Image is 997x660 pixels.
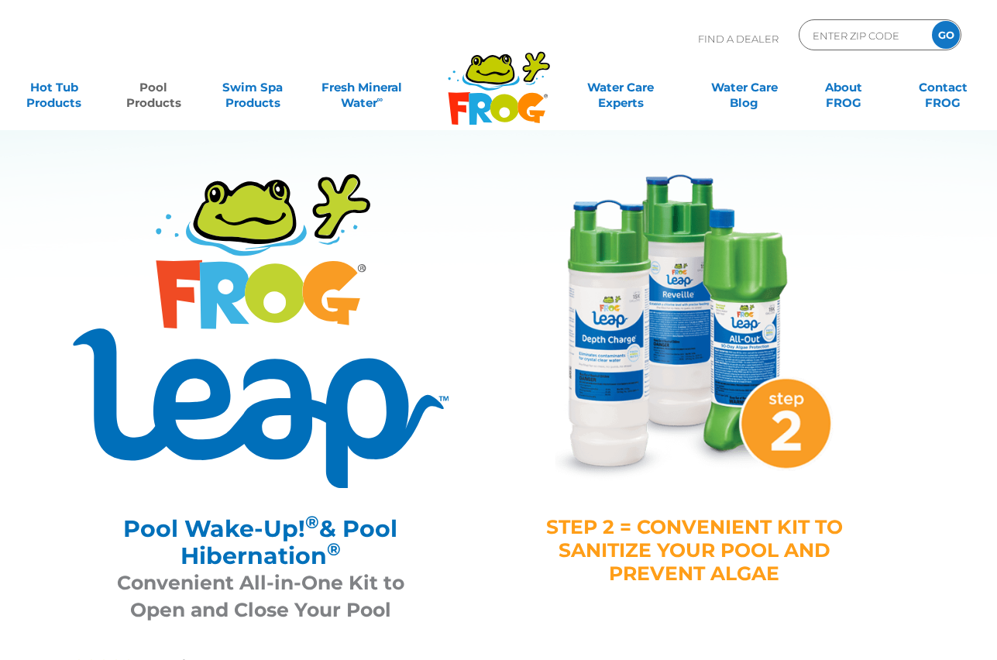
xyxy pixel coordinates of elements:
[439,31,559,125] img: Frog Products Logo
[377,94,383,105] sup: ∞
[706,72,783,103] a: Water CareBlog
[92,569,429,624] h3: Convenient All-in-One Kit to Open and Close Your Pool
[92,515,429,569] h2: Pool Wake-Up! & Pool Hibernation
[215,72,292,103] a: Swim SpaProducts
[698,19,779,58] p: Find A Dealer
[15,72,93,103] a: Hot TubProducts
[932,21,960,49] input: GO
[305,511,319,533] sup: ®
[558,72,683,103] a: Water CareExperts
[314,72,411,103] a: Fresh MineralWater∞
[545,515,844,585] h4: STEP 2 = CONVENIENT KIT TO SANITIZE YOUR POOL AND PREVENT ALGAE
[73,174,449,488] img: Product Logo
[115,72,192,103] a: PoolProducts
[327,538,341,560] sup: ®
[805,72,882,103] a: AboutFROG
[904,72,982,103] a: ContactFROG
